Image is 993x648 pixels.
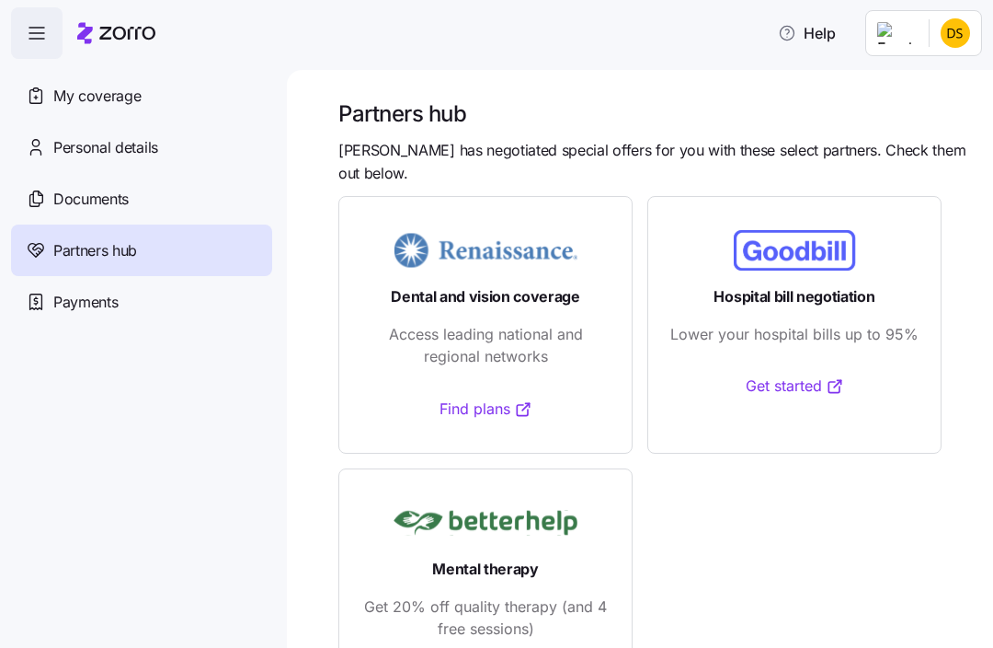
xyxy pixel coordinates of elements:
span: Payments [53,291,118,314]
a: Documents [11,173,272,225]
span: Dental and vision coverage [391,285,580,308]
span: My coverage [53,85,141,108]
span: Get 20% off quality therapy (and 4 free sessions) [361,596,610,642]
span: [PERSON_NAME] has negotiated special offers for you with these select partners. Check them out be... [338,139,967,185]
span: Partners hub [53,239,137,262]
img: 30e057bacdeaccaa6e88869a586712f0 [941,18,970,48]
span: Access leading national and regional networks [361,323,610,369]
h1: Partners hub [338,99,967,128]
span: Lower your hospital bills up to 95% [670,323,919,346]
a: Payments [11,276,272,328]
a: Personal details [11,121,272,173]
a: Partners hub [11,225,272,276]
a: My coverage [11,70,272,121]
span: Documents [53,188,129,211]
span: Hospital bill negotiation [713,285,874,308]
a: Find plans [439,398,532,421]
span: Personal details [53,136,158,159]
img: Employer logo [877,22,914,44]
button: Help [763,15,850,52]
a: Get started [746,375,844,398]
span: Mental therapy [432,558,539,581]
span: Help [778,22,836,44]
